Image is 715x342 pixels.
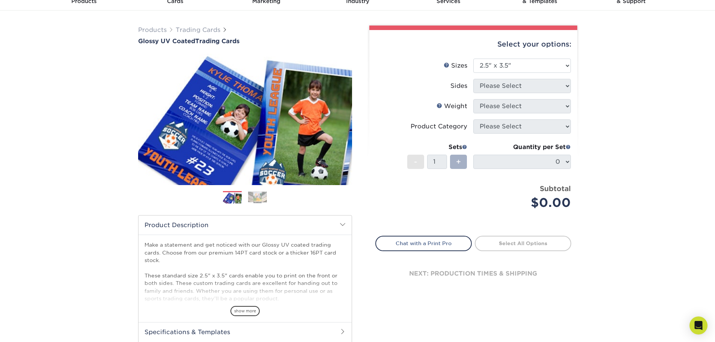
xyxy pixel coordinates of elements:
[138,45,352,193] img: Glossy UV Coated 01
[444,61,467,70] div: Sizes
[407,143,467,152] div: Sets
[223,191,242,205] img: Trading Cards 01
[138,322,352,342] h2: Specifications & Templates
[473,143,571,152] div: Quantity per Set
[248,191,267,203] img: Trading Cards 02
[230,306,260,316] span: show more
[475,236,571,251] a: Select All Options
[145,241,346,333] p: Make a statement and get noticed with our Glossy UV coated trading cards. Choose from our premium...
[375,236,472,251] a: Chat with a Print Pro
[138,38,352,45] h1: Trading Cards
[176,26,220,33] a: Trading Cards
[375,30,571,59] div: Select your options:
[138,38,195,45] span: Glossy UV Coated
[456,156,461,167] span: +
[375,251,571,296] div: next: production times & shipping
[437,102,467,111] div: Weight
[450,81,467,90] div: Sides
[414,156,417,167] span: -
[411,122,467,131] div: Product Category
[138,215,352,235] h2: Product Description
[540,184,571,193] strong: Subtotal
[479,194,571,212] div: $0.00
[689,316,707,334] div: Open Intercom Messenger
[138,26,167,33] a: Products
[138,38,352,45] a: Glossy UV CoatedTrading Cards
